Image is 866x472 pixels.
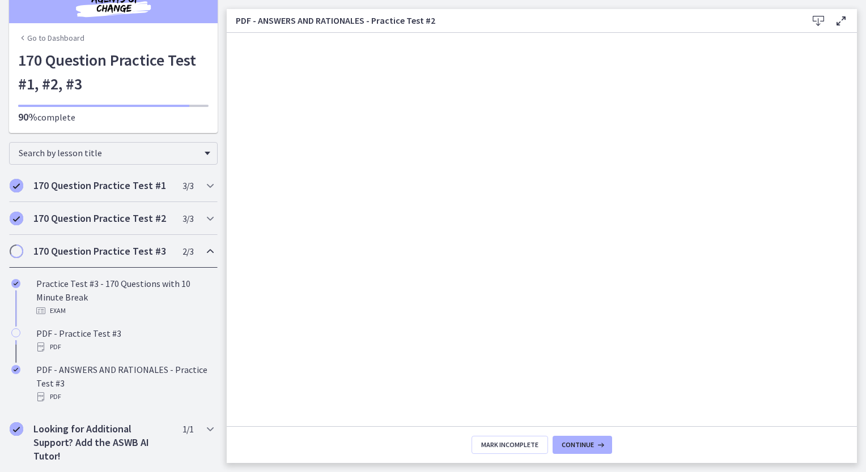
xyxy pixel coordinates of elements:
[182,212,193,225] span: 3 / 3
[36,304,213,317] div: Exam
[33,244,172,258] h2: 170 Question Practice Test #3
[553,436,612,454] button: Continue
[33,422,172,463] h2: Looking for Additional Support? Add the ASWB AI Tutor!
[182,244,193,258] span: 2 / 3
[36,340,213,354] div: PDF
[18,48,209,96] h1: 170 Question Practice Test #1, #2, #3
[36,390,213,404] div: PDF
[10,212,23,225] i: Completed
[10,179,23,192] i: Completed
[182,422,193,436] span: 1 / 1
[11,279,20,288] i: Completed
[36,363,213,404] div: PDF - ANSWERS AND RATIONALES - Practice Test #3
[562,440,594,449] span: Continue
[18,110,37,123] span: 90%
[19,147,199,158] span: Search by lesson title
[481,440,538,449] span: Mark Incomplete
[36,277,213,317] div: Practice Test #3 - 170 Questions with 10 Minute Break
[11,365,20,374] i: Completed
[9,142,218,165] div: Search by lesson title
[182,179,193,192] span: 3 / 3
[236,14,789,27] h3: PDF - ANSWERS AND RATIONALES - Practice Test #2
[33,212,172,225] h2: 170 Question Practice Test #2
[18,110,209,124] p: complete
[33,179,172,192] h2: 170 Question Practice Test #1
[36,327,213,354] div: PDF - Practice Test #3
[10,422,23,436] i: Completed
[18,32,84,44] a: Go to Dashboard
[472,436,548,454] button: Mark Incomplete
